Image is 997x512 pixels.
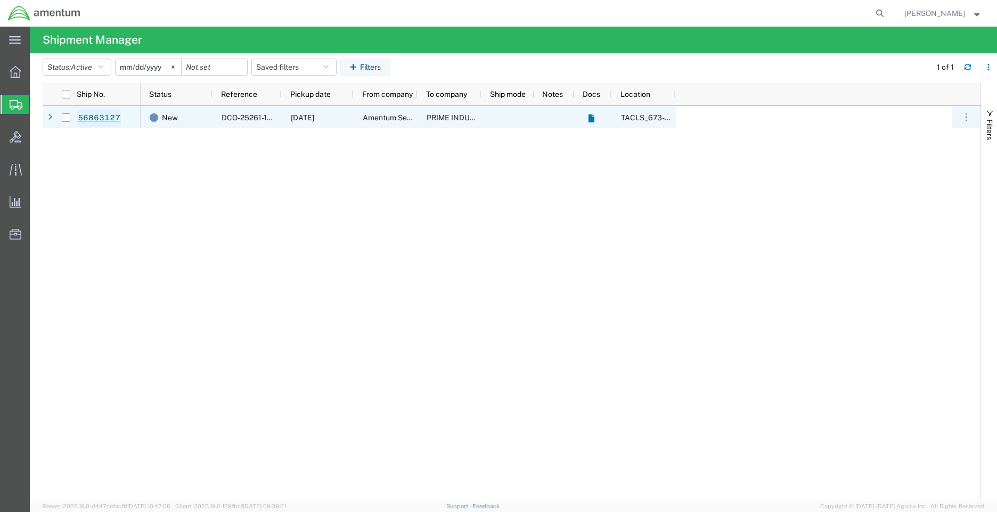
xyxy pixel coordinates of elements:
[77,90,105,98] span: Ship No.
[221,90,257,98] span: Reference
[472,503,500,509] a: Feedback
[621,113,853,122] span: TACLS_673-NAS JRB, Ft Worth, TX
[290,90,331,98] span: Pickup date
[77,110,121,127] a: 56863127
[904,7,965,19] span: Keith Bellew
[340,59,390,76] button: Filters
[937,62,955,73] div: 1 of 1
[251,59,337,76] button: Saved filters
[446,503,473,509] a: Support
[362,90,413,98] span: From company
[985,119,994,140] span: Filters
[820,502,984,511] span: Copyright © [DATE]-[DATE] Agistix Inc., All Rights Reserved
[149,90,171,98] span: Status
[43,503,170,509] span: Server: 2025.19.0-d447cefac8f
[427,113,510,122] span: PRIME INDUSTRIES INC
[426,90,467,98] span: To company
[490,90,526,98] span: Ship mode
[175,503,286,509] span: Client: 2025.19.0-129fbcf
[542,90,563,98] span: Notes
[43,27,142,53] h4: Shipment Manager
[243,503,286,509] span: [DATE] 09:39:01
[43,59,111,76] button: Status:Active
[127,503,170,509] span: [DATE] 10:47:06
[620,90,650,98] span: Location
[222,113,291,122] span: DCO-25261-168358
[363,113,443,122] span: Amentum Services, Inc.
[583,90,600,98] span: Docs
[71,63,92,71] span: Active
[7,5,81,21] img: logo
[182,59,247,75] input: Not set
[162,106,178,129] span: New
[291,113,314,122] span: 09/19/2025
[904,7,983,20] button: [PERSON_NAME]
[116,59,181,75] input: Not set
